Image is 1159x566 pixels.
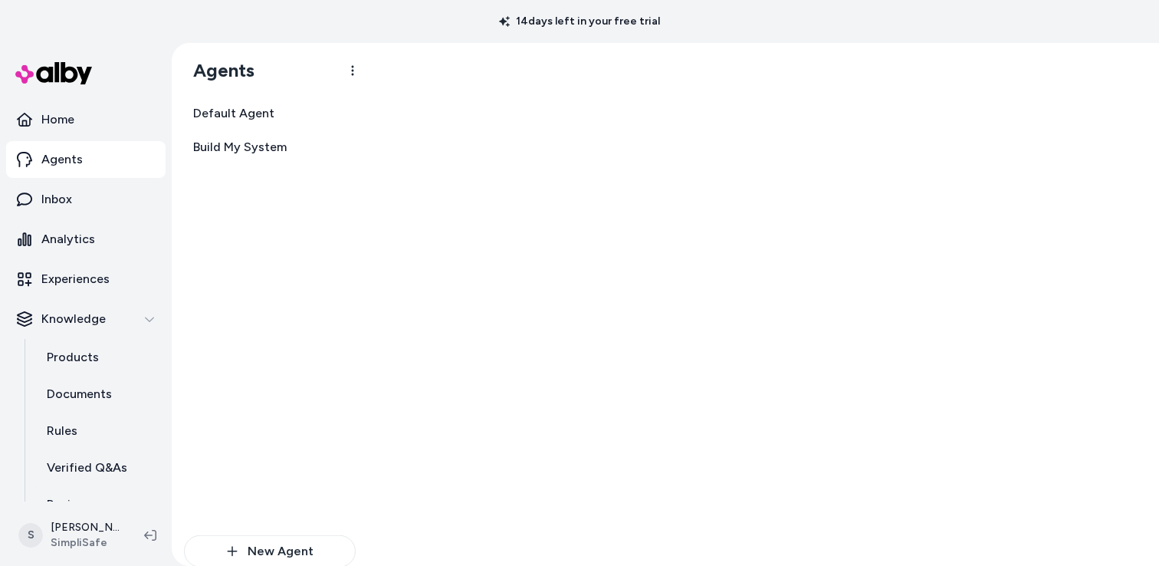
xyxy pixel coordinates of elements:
p: 14 days left in your free trial [490,14,669,29]
a: Rules [31,413,166,449]
p: Analytics [41,230,95,248]
a: Verified Q&As [31,449,166,486]
a: Products [31,339,166,376]
p: Reviews [47,495,94,514]
p: Documents [47,385,112,403]
p: Rules [47,422,77,440]
a: Home [6,101,166,138]
span: SimpliSafe [51,535,120,551]
img: alby Logo [15,62,92,84]
p: Products [47,348,99,367]
p: Agents [41,150,83,169]
button: S[PERSON_NAME]SimpliSafe [9,511,132,560]
span: Build My System [193,138,287,156]
p: Home [41,110,74,129]
a: Inbox [6,181,166,218]
p: Inbox [41,190,72,209]
a: Reviews [31,486,166,523]
p: [PERSON_NAME] [51,520,120,535]
a: Documents [31,376,166,413]
a: Analytics [6,221,166,258]
a: Experiences [6,261,166,298]
a: Default Agent [184,98,356,129]
a: Agents [6,141,166,178]
a: Build My System [184,132,356,163]
span: S [18,523,43,548]
p: Experiences [41,270,110,288]
h1: Agents [181,59,254,82]
p: Verified Q&As [47,459,127,477]
span: Default Agent [193,104,274,123]
p: Knowledge [41,310,106,328]
button: Knowledge [6,301,166,337]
